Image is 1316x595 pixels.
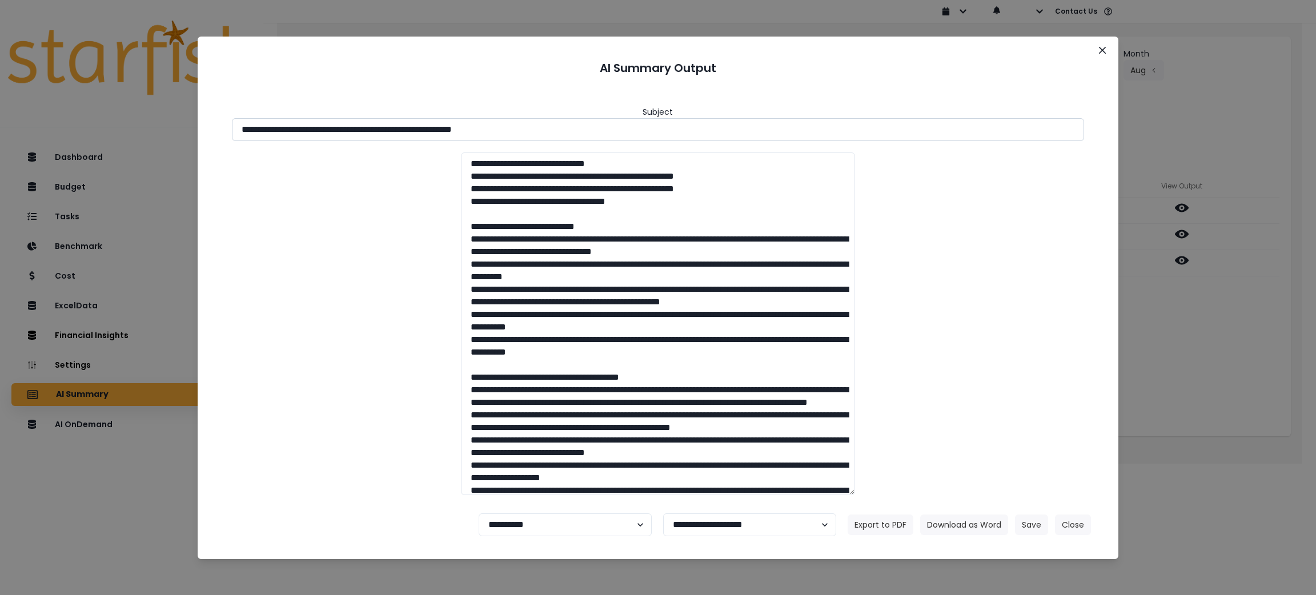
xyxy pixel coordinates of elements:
button: Close [1055,514,1091,535]
header: Subject [643,106,673,118]
button: Download as Word [920,514,1008,535]
button: Export to PDF [848,514,913,535]
header: AI Summary Output [211,50,1105,86]
button: Save [1015,514,1048,535]
button: Close [1093,41,1112,59]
